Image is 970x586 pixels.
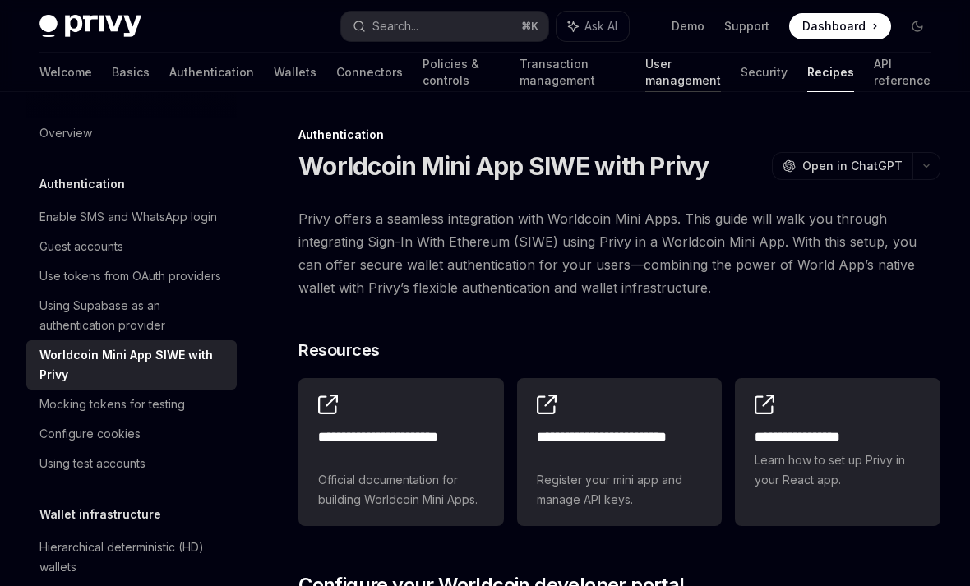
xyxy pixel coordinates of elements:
button: Search...⌘K [341,12,549,41]
a: Transaction management [520,53,626,92]
div: Mocking tokens for testing [39,395,185,414]
span: Register your mini app and manage API keys. [537,470,703,510]
button: Toggle dark mode [904,13,931,39]
div: Worldcoin Mini App SIWE with Privy [39,345,227,385]
a: Policies & controls [423,53,500,92]
div: Hierarchical deterministic (HD) wallets [39,538,227,577]
a: Configure cookies [26,419,237,449]
a: Connectors [336,53,403,92]
h5: Wallet infrastructure [39,505,161,524]
div: Guest accounts [39,237,123,256]
a: Mocking tokens for testing [26,390,237,419]
a: Overview [26,118,237,148]
div: Search... [372,16,418,36]
button: Ask AI [557,12,629,41]
a: Welcome [39,53,92,92]
a: Guest accounts [26,232,237,261]
a: Hierarchical deterministic (HD) wallets [26,533,237,582]
span: Privy offers a seamless integration with Worldcoin Mini Apps. This guide will walk you through in... [298,207,940,299]
a: Security [741,53,788,92]
a: Wallets [274,53,316,92]
span: Ask AI [584,18,617,35]
a: User management [645,53,721,92]
h5: Authentication [39,174,125,194]
div: Configure cookies [39,424,141,444]
a: Support [724,18,769,35]
a: Basics [112,53,150,92]
span: Open in ChatGPT [802,158,903,174]
a: Worldcoin Mini App SIWE with Privy [26,340,237,390]
div: Enable SMS and WhatsApp login [39,207,217,227]
span: Dashboard [802,18,866,35]
a: Dashboard [789,13,891,39]
div: Authentication [298,127,940,143]
a: API reference [874,53,931,92]
button: Open in ChatGPT [772,152,912,180]
a: Use tokens from OAuth providers [26,261,237,291]
div: Using test accounts [39,454,145,473]
span: Official documentation for building Worldcoin Mini Apps. [318,470,484,510]
a: Recipes [807,53,854,92]
a: Using test accounts [26,449,237,478]
img: dark logo [39,15,141,38]
a: Authentication [169,53,254,92]
h1: Worldcoin Mini App SIWE with Privy [298,151,709,181]
span: ⌘ K [521,20,538,33]
a: Enable SMS and WhatsApp login [26,202,237,232]
div: Overview [39,123,92,143]
span: Learn how to set up Privy in your React app. [755,450,921,490]
div: Using Supabase as an authentication provider [39,296,227,335]
a: Demo [672,18,704,35]
div: Use tokens from OAuth providers [39,266,221,286]
span: Resources [298,339,380,362]
a: Using Supabase as an authentication provider [26,291,237,340]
